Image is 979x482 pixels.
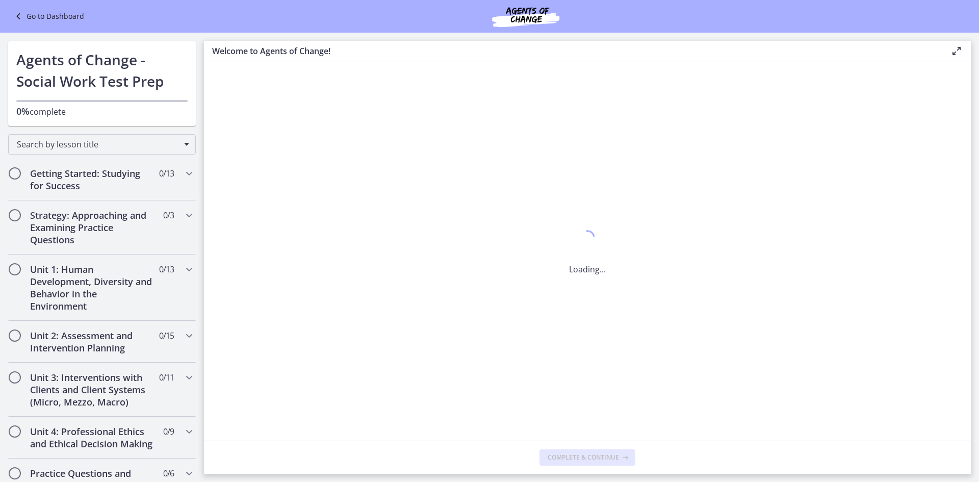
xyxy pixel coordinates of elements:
h2: Getting Started: Studying for Success [30,167,154,192]
span: 0 / 13 [159,167,174,180]
a: Go to Dashboard [12,10,84,22]
p: complete [16,105,188,118]
span: 0 / 3 [163,209,174,221]
img: Agents of Change [465,4,587,29]
span: 0 / 15 [159,329,174,342]
h2: Unit 3: Interventions with Clients and Client Systems (Micro, Mezzo, Macro) [30,371,154,408]
span: 0 / 13 [159,263,174,275]
h1: Agents of Change - Social Work Test Prep [16,49,188,92]
div: 1 [569,227,606,251]
h3: Welcome to Agents of Change! [212,45,934,57]
span: 0 / 11 [159,371,174,384]
h2: Unit 2: Assessment and Intervention Planning [30,329,154,354]
span: Complete & continue [548,453,619,462]
span: Search by lesson title [17,139,179,150]
h2: Unit 4: Professional Ethics and Ethical Decision Making [30,425,154,450]
p: Loading... [569,263,606,275]
h2: Strategy: Approaching and Examining Practice Questions [30,209,154,246]
div: Search by lesson title [8,134,196,155]
button: Complete & continue [539,449,635,466]
span: 0% [16,105,30,117]
span: 0 / 9 [163,425,174,438]
h2: Unit 1: Human Development, Diversity and Behavior in the Environment [30,263,154,312]
span: 0 / 6 [163,467,174,479]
